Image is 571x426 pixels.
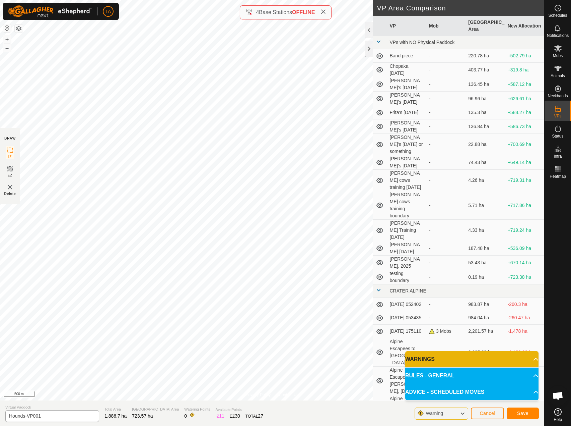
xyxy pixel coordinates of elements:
td: 136.45 ha [466,77,505,92]
span: RULES - GENERAL [405,372,454,380]
img: Gallagher Logo [8,5,92,17]
td: +719.31 ha [505,170,544,191]
img: VP [6,183,14,191]
td: testing boundary [387,270,426,284]
span: Save [517,411,528,416]
span: 4 [256,9,259,15]
div: - [429,301,463,308]
p-accordion-header: ADVICE - SCHEDULED MOVES [405,384,539,400]
a: Privacy Policy [245,392,271,398]
th: Mob [426,16,466,36]
td: 0.19 ha [466,270,505,284]
span: ADVICE - SCHEDULED MOVES [405,388,484,396]
span: 0 [184,413,187,419]
span: Animals [551,74,565,78]
td: +723.38 ha [505,270,544,284]
td: +588.27 ha [505,106,544,119]
p-accordion-header: RULES - GENERAL [405,368,539,384]
button: Reset Map [3,24,11,32]
td: [PERSON_NAME] cows training boundary [387,191,426,220]
td: Alpine Escapees to [GEOGRAPHIC_DATA], [DATE] [387,338,426,367]
button: – [3,44,11,52]
span: WARNINGS [405,355,435,363]
span: EZ [8,173,13,178]
td: -260.47 ha [505,311,544,325]
td: [PERSON_NAME] [DATE] [387,241,426,256]
span: Delete [4,191,16,196]
button: Map Layers [15,24,23,33]
td: 403.77 ha [466,63,505,77]
td: 135.3 ha [466,106,505,119]
td: +670.14 ha [505,256,544,270]
div: - [429,274,463,281]
span: [GEOGRAPHIC_DATA] Area [132,407,179,412]
span: 27 [258,413,263,419]
td: +700.69 ha [505,134,544,155]
span: Available Points [216,407,263,413]
td: +586.73 ha [505,119,544,134]
td: +536.09 ha [505,241,544,256]
span: Cancel [480,411,495,416]
td: +319.8 ha [505,63,544,77]
span: Status [552,134,563,138]
span: Notifications [547,34,569,38]
td: -260.3 ha [505,298,544,311]
button: Save [507,408,539,419]
td: Band piece [387,49,426,63]
span: Warning [426,411,443,416]
td: -1,482.26 ha [505,338,544,367]
td: [DATE] 175110 [387,325,426,338]
span: VPs [554,114,561,118]
span: 30 [235,413,240,419]
td: [DATE] 052402 [387,298,426,311]
td: [DATE] 053435 [387,311,426,325]
td: 136.84 ha [466,119,505,134]
td: -1,478 ha [505,325,544,338]
td: 220.78 ha [466,49,505,63]
th: New Allocation [505,16,544,36]
td: [PERSON_NAME]'s [DATE] [387,155,426,170]
span: Virtual Paddock [5,405,99,410]
td: 983.87 ha [466,298,505,311]
span: CRATER ALPINE [390,288,426,294]
td: [PERSON_NAME] cows training [DATE] [387,170,426,191]
a: Contact Us [279,392,298,398]
div: EZ [230,413,240,420]
td: 5.71 ha [466,191,505,220]
th: [GEOGRAPHIC_DATA] Area [466,16,505,36]
button: + [3,35,11,43]
span: Heatmap [550,174,566,178]
button: Cancel [471,408,504,419]
div: TOTAL [245,413,263,420]
td: Frita's [DATE] [387,106,426,119]
td: +587.12 ha [505,77,544,92]
span: Mobs [553,54,563,58]
span: VPs with NO Physical Paddock [390,40,455,45]
span: 11 [219,413,224,419]
div: IZ [216,413,224,420]
td: Chopaka [DATE] [387,63,426,77]
td: 96.96 ha [466,92,505,106]
div: - [429,259,463,266]
span: Total Area [104,407,127,412]
td: 74.43 ha [466,155,505,170]
td: 984.04 ha [466,311,505,325]
p-accordion-header: WARNINGS [405,351,539,367]
span: Infra [554,154,562,158]
span: IZ [8,154,12,159]
span: Neckbands [548,94,568,98]
div: - [429,95,463,102]
td: 22.88 ha [466,134,505,155]
td: [PERSON_NAME]'s [DATE] [387,119,426,134]
td: 4.33 ha [466,220,505,241]
span: OFFLINE [292,9,315,15]
div: 3 Mobs [429,328,463,335]
a: Open chat [548,386,568,406]
div: - [429,177,463,184]
div: - [429,81,463,88]
td: [PERSON_NAME] Training [DATE] [387,220,426,241]
span: Help [554,418,562,422]
span: TA [105,8,111,15]
a: Help [545,406,571,424]
span: 723.57 ha [132,413,153,419]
